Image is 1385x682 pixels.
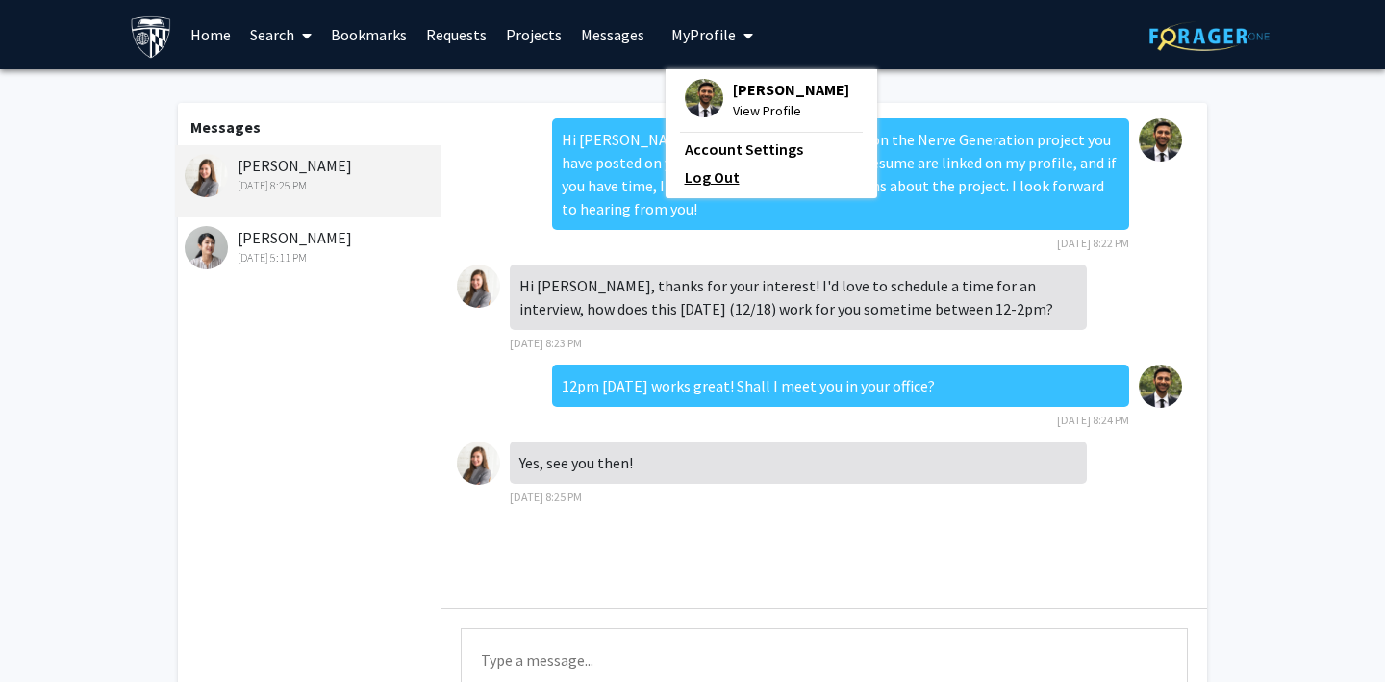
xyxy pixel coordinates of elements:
[185,226,228,269] img: Jill Doe
[510,265,1087,330] div: Hi [PERSON_NAME], thanks for your interest! I'd love to schedule a time for an interview, how doe...
[1057,413,1129,427] span: [DATE] 8:24 PM
[510,336,582,350] span: [DATE] 8:23 PM
[185,249,436,266] div: [DATE] 5:11 PM
[510,442,1087,484] div: Yes, see you then!
[685,165,858,189] a: Log Out
[14,595,82,668] iframe: Chat
[1139,118,1182,162] img: Joe Doe
[571,1,654,68] a: Messages
[457,265,500,308] img: Rachel Doe
[685,79,849,121] div: Profile Picture[PERSON_NAME]View Profile
[733,79,849,100] span: [PERSON_NAME]
[510,490,582,504] span: [DATE] 8:25 PM
[185,177,436,194] div: [DATE] 8:25 PM
[733,100,849,121] span: View Profile
[240,1,321,68] a: Search
[185,226,436,266] div: [PERSON_NAME]
[552,365,1129,407] div: 12pm [DATE] works great! Shall I meet you in your office?
[130,15,173,59] img: Demo University Logo
[685,138,858,161] a: Account Settings
[185,154,228,197] img: Rachel Doe
[496,1,571,68] a: Projects
[552,118,1129,230] div: Hi [PERSON_NAME], I wanted to apply to work on the Nerve Generation project you have posted on yo...
[1057,236,1129,250] span: [DATE] 8:22 PM
[671,25,736,44] span: My Profile
[416,1,496,68] a: Requests
[1149,21,1270,51] img: ForagerOne Logo
[1139,365,1182,408] img: Joe Doe
[181,1,240,68] a: Home
[321,1,416,68] a: Bookmarks
[457,442,500,485] img: Rachel Doe
[185,154,436,194] div: [PERSON_NAME]
[685,79,723,117] img: Profile Picture
[190,117,261,137] b: Messages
